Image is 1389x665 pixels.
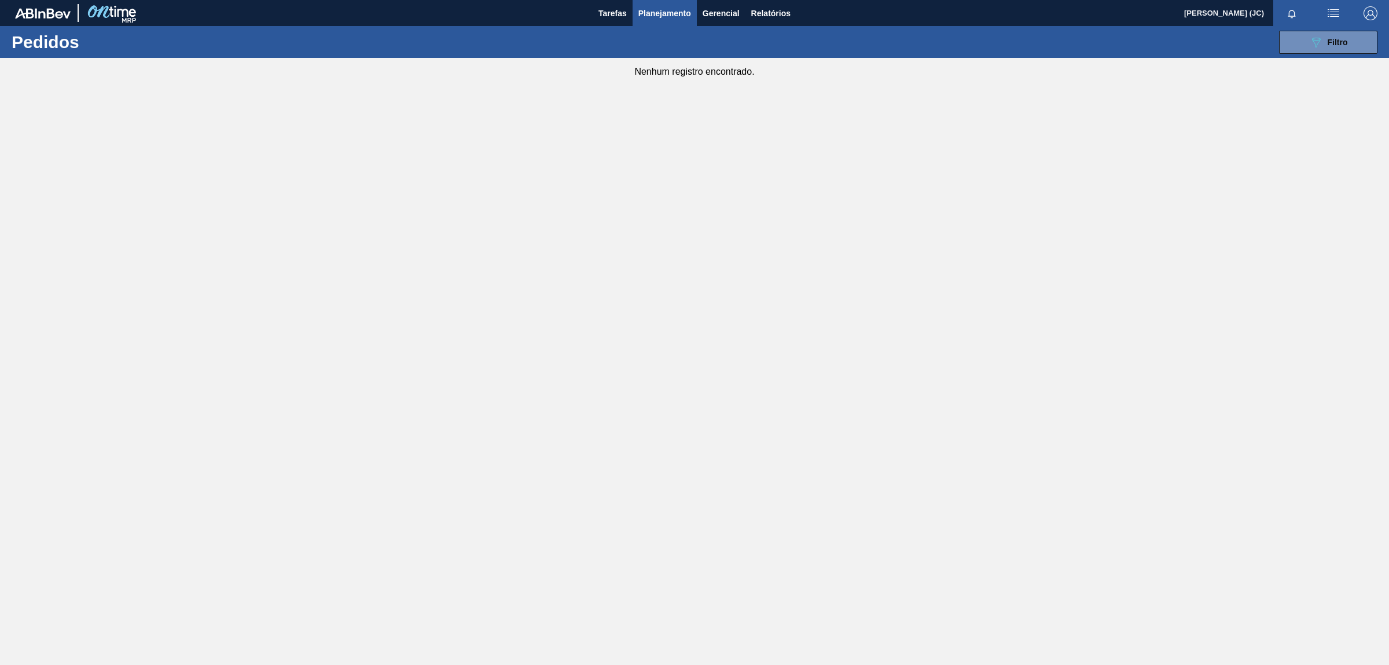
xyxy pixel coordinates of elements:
[751,6,791,20] span: Relatórios
[12,35,190,49] h1: Pedidos
[1364,6,1377,20] img: Logout
[703,6,740,20] span: Gerencial
[1279,31,1377,54] button: Filtro
[638,6,691,20] span: Planejamento
[598,6,627,20] span: Tarefas
[15,8,71,19] img: TNhmsLtSVTkK8tSr43FrP2fwEKptu5GPRR3wAAAABJRU5ErkJggg==
[1326,6,1340,20] img: userActions
[1328,38,1348,47] span: Filtro
[1273,5,1310,21] button: Notificações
